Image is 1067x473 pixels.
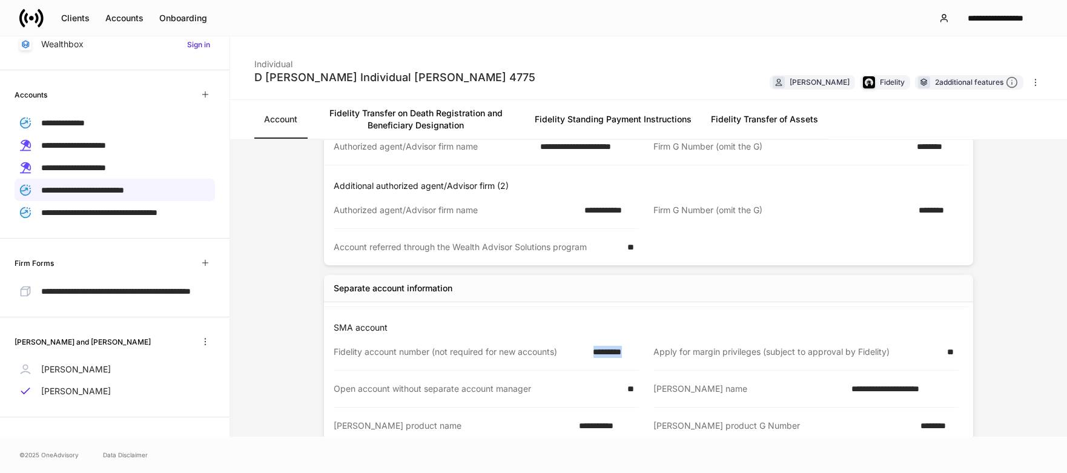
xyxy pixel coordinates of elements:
[19,450,79,460] span: © 2025 OneAdvisory
[254,70,535,85] div: D [PERSON_NAME] Individual [PERSON_NAME] 4775
[15,359,215,380] a: [PERSON_NAME]
[653,141,910,153] div: Firm G Number (omit the G)
[334,141,533,153] div: Authorized agent/Advisor firm name
[254,100,307,139] a: Account
[334,282,452,294] div: Separate account information
[41,38,84,50] p: Wealthbox
[97,8,151,28] button: Accounts
[701,100,828,139] a: Fidelity Transfer of Assets
[334,383,620,395] div: Open account without separate account manager
[653,383,844,395] div: [PERSON_NAME] name
[159,12,207,24] div: Onboarding
[53,8,97,28] button: Clients
[61,12,90,24] div: Clients
[880,76,905,88] div: Fidelity
[935,76,1018,89] div: 2 additional features
[105,12,144,24] div: Accounts
[790,76,850,88] div: [PERSON_NAME]
[15,336,151,348] h6: [PERSON_NAME] and [PERSON_NAME]
[41,363,111,375] p: [PERSON_NAME]
[15,380,215,402] a: [PERSON_NAME]
[41,385,111,397] p: [PERSON_NAME]
[334,420,572,432] div: [PERSON_NAME] product name
[15,89,47,101] h6: Accounts
[653,346,940,358] div: Apply for margin privileges (subject to approval by Fidelity)
[525,100,701,139] a: Fidelity Standing Payment Instructions
[254,51,535,70] div: Individual
[334,346,586,358] div: Fidelity account number (not required for new accounts)
[15,33,215,55] a: WealthboxSign in
[653,204,911,217] div: Firm G Number (omit the G)
[334,204,577,216] div: Authorized agent/Advisor firm name
[15,257,54,269] h6: Firm Forms
[103,450,148,460] a: Data Disclaimer
[334,180,968,192] p: Additional authorized agent/Advisor firm (2)
[334,322,968,334] p: SMA account
[653,420,913,432] div: [PERSON_NAME] product G Number
[307,100,525,139] a: Fidelity Transfer on Death Registration and Beneficiary Designation
[334,241,620,253] div: Account referred through the Wealth Advisor Solutions program
[151,8,215,28] button: Onboarding
[187,39,210,50] h6: Sign in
